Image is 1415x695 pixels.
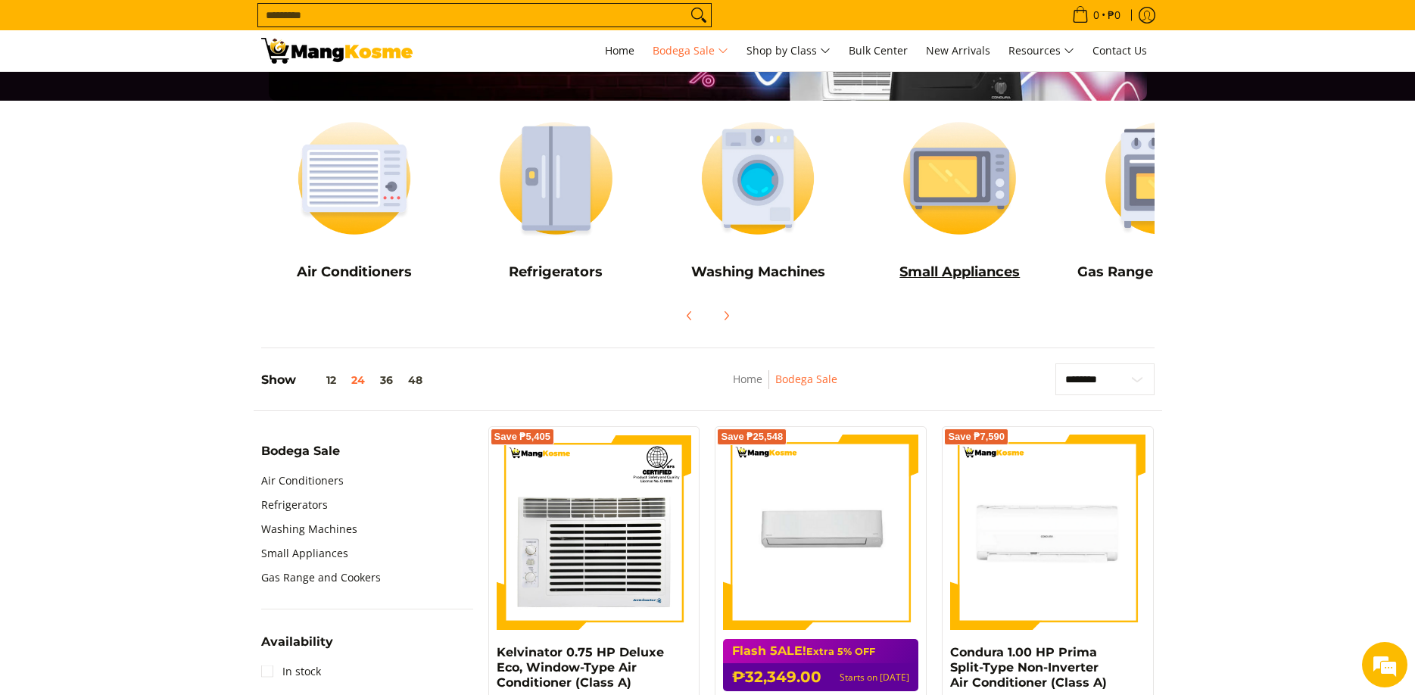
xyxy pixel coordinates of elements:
[1008,42,1074,61] span: Resources
[665,108,852,291] a: Washing Machines Washing Machines
[653,42,728,61] span: Bodega Sale
[739,30,838,71] a: Shop by Class
[261,263,448,281] h5: Air Conditioners
[1085,30,1155,71] a: Contact Us
[428,30,1155,71] nav: Main Menu
[1092,43,1147,58] span: Contact Us
[605,43,634,58] span: Home
[296,374,344,386] button: 12
[463,108,650,248] img: Refrigerators
[261,108,448,291] a: Air Conditioners Air Conditioners
[261,445,340,457] span: Bodega Sale
[463,108,650,291] a: Refrigerators Refrigerators
[261,517,357,541] a: Washing Machines
[401,374,430,386] button: 48
[849,43,908,58] span: Bulk Center
[1068,263,1255,281] h5: Gas Range and Cookers
[733,372,762,386] a: Home
[636,370,935,404] nav: Breadcrumbs
[673,299,706,332] button: Previous
[665,263,852,281] h5: Washing Machines
[866,108,1053,248] img: Small Appliances
[926,43,990,58] span: New Arrivals
[775,372,837,386] a: Bodega Sale
[746,42,831,61] span: Shop by Class
[261,636,333,648] span: Availability
[261,659,321,684] a: In stock
[1001,30,1082,71] a: Resources
[948,432,1005,441] span: Save ₱7,590
[721,432,783,441] span: Save ₱25,548
[597,30,642,71] a: Home
[918,30,998,71] a: New Arrivals
[463,263,650,281] h5: Refrigerators
[709,299,743,332] button: Next
[261,636,333,659] summary: Open
[723,435,918,630] img: Toshiba 2 HP New Model Split-Type Inverter Air Conditioner (Class A)
[344,374,372,386] button: 24
[1068,108,1255,291] a: Cookers Gas Range and Cookers
[687,4,711,26] button: Search
[497,645,664,690] a: Kelvinator 0.75 HP Deluxe Eco, Window-Type Air Conditioner (Class A)
[1091,10,1102,20] span: 0
[1067,7,1125,23] span: •
[665,108,852,248] img: Washing Machines
[261,566,381,590] a: Gas Range and Cookers
[261,445,340,469] summary: Open
[261,493,328,517] a: Refrigerators
[866,263,1053,281] h5: Small Appliances
[261,541,348,566] a: Small Appliances
[866,108,1053,291] a: Small Appliances Small Appliances
[372,374,401,386] button: 36
[261,372,430,388] h5: Show
[261,38,413,64] img: Bodega Sale l Mang Kosme: Cost-Efficient &amp; Quality Home Appliances
[841,30,915,71] a: Bulk Center
[494,432,551,441] span: Save ₱5,405
[1068,108,1255,248] img: Cookers
[950,435,1145,630] img: Condura 1.00 HP Prima Split-Type Non-Inverter Air Conditioner (Class A)
[497,435,692,630] img: Kelvinator 0.75 HP Deluxe Eco, Window-Type Air Conditioner (Class A)
[950,645,1107,690] a: Condura 1.00 HP Prima Split-Type Non-Inverter Air Conditioner (Class A)
[1105,10,1123,20] span: ₱0
[645,30,736,71] a: Bodega Sale
[261,108,448,248] img: Air Conditioners
[261,469,344,493] a: Air Conditioners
